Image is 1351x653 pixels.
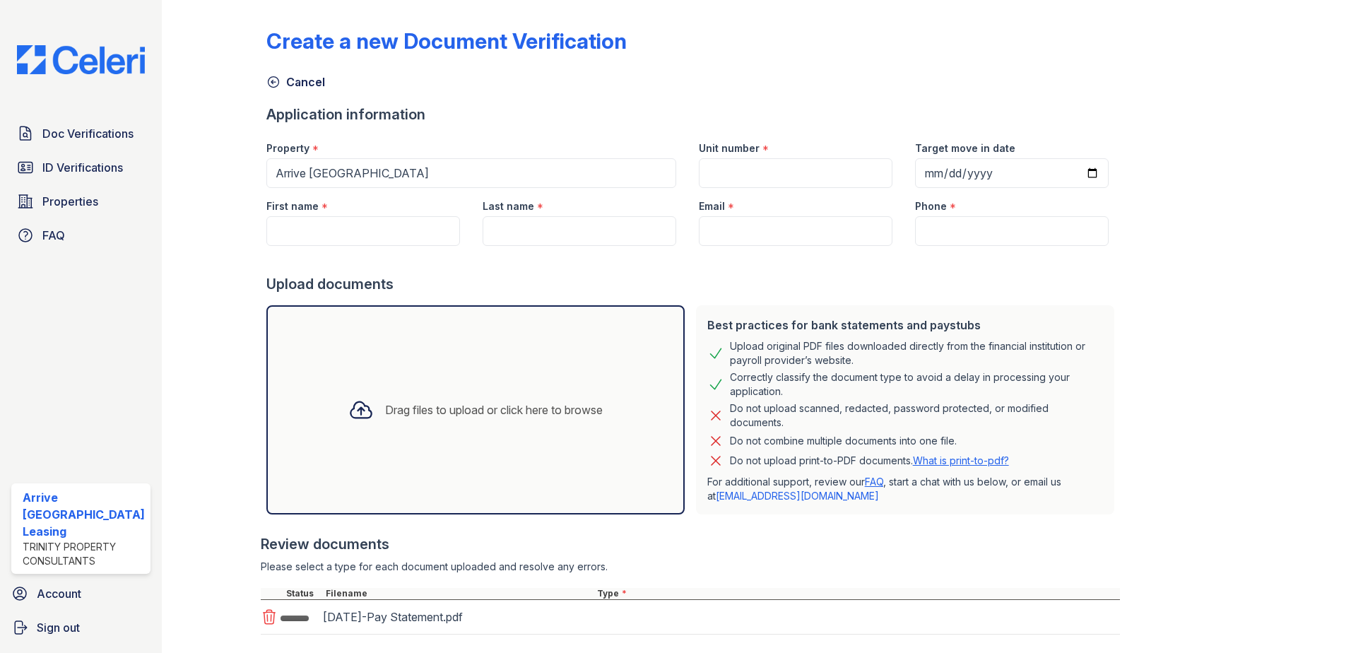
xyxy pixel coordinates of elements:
label: Last name [483,199,534,213]
div: [DATE]-Pay Statement.pdf [323,606,589,628]
label: First name [266,199,319,213]
a: Doc Verifications [11,119,151,148]
div: Correctly classify the document type to avoid a delay in processing your application. [730,370,1103,399]
div: Create a new Document Verification [266,28,627,54]
div: Trinity Property Consultants [23,540,145,568]
div: Upload original PDF files downloaded directly from the financial institution or payroll provider’... [730,339,1103,367]
label: Property [266,141,309,155]
a: Sign out [6,613,156,642]
a: Properties [11,187,151,216]
label: Unit number [699,141,760,155]
a: FAQ [865,476,883,488]
a: FAQ [11,221,151,249]
div: Status [283,588,323,599]
label: Phone [915,199,947,213]
div: Review documents [261,534,1120,554]
div: Drag files to upload or click here to browse [385,401,603,418]
img: CE_Logo_Blue-a8612792a0a2168367f1c8372b55b34899dd931a85d93a1a3d3e32e68fde9ad4.png [6,45,156,74]
div: Arrive [GEOGRAPHIC_DATA] Leasing [23,489,145,540]
p: Do not upload print-to-PDF documents. [730,454,1009,468]
div: Please select a type for each document uploaded and resolve any errors. [261,560,1120,574]
div: Upload documents [266,274,1120,294]
span: Doc Verifications [42,125,134,142]
a: ID Verifications [11,153,151,182]
a: Account [6,580,156,608]
div: Type [594,588,1120,599]
div: Best practices for bank statements and paystubs [707,317,1103,334]
div: Application information [266,105,1120,124]
a: [EMAIL_ADDRESS][DOMAIN_NAME] [716,490,879,502]
span: FAQ [42,227,65,244]
span: Properties [42,193,98,210]
div: Do not upload scanned, redacted, password protected, or modified documents. [730,401,1103,430]
span: ID Verifications [42,159,123,176]
span: Account [37,585,81,602]
a: Cancel [266,73,325,90]
label: Email [699,199,725,213]
p: For additional support, review our , start a chat with us below, or email us at [707,475,1103,503]
a: What is print-to-pdf? [913,454,1009,466]
span: Sign out [37,619,80,636]
div: Filename [323,588,594,599]
label: Target move in date [915,141,1015,155]
div: Do not combine multiple documents into one file. [730,433,957,449]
